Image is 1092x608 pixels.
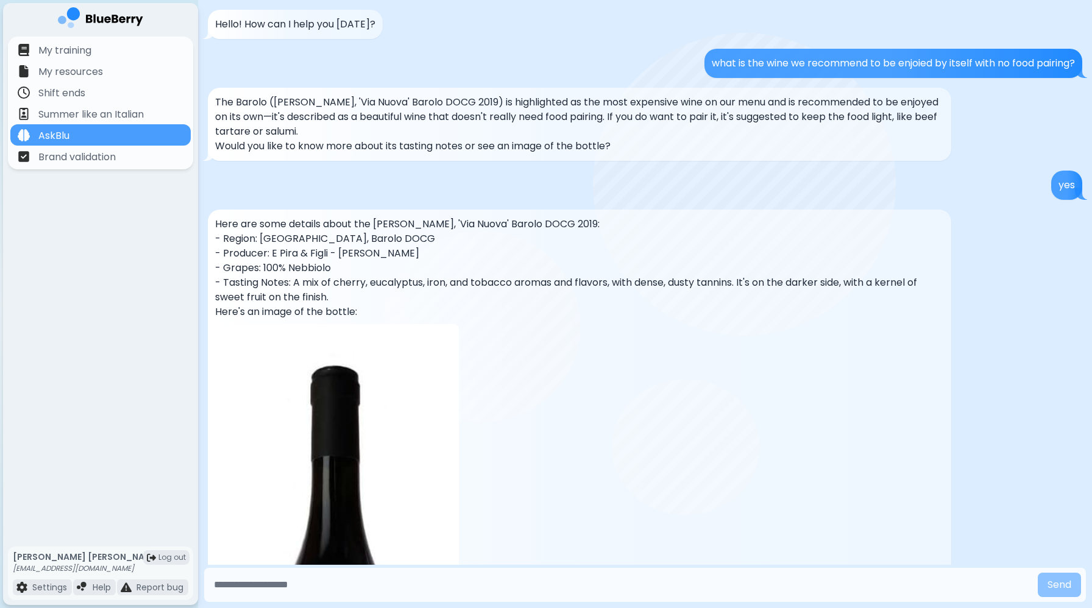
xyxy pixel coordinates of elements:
p: - Tasting Notes: A mix of cherry, eucalyptus, iron, and tobacco aromas and flavors, with dense, d... [215,275,944,305]
img: file icon [18,150,30,163]
img: file icon [18,65,30,77]
p: Would you like to know more about its tasting notes or see an image of the bottle? [215,139,944,154]
p: - Grapes: 100% Nebbiolo [215,261,944,275]
img: file icon [18,108,30,120]
p: Shift ends [38,86,85,101]
img: file icon [18,87,30,99]
p: - Region: [GEOGRAPHIC_DATA], Barolo DOCG [215,232,944,246]
p: Here's an image of the bottle: [215,305,944,319]
p: [PERSON_NAME] [PERSON_NAME] [13,551,161,562]
p: AskBlu [38,129,69,143]
img: logout [147,553,156,562]
img: file icon [16,582,27,593]
p: Settings [32,582,67,593]
p: My training [38,43,91,58]
p: My resources [38,65,103,79]
p: Summer like an Italian [38,107,144,122]
p: Report bug [136,582,183,593]
p: [EMAIL_ADDRESS][DOMAIN_NAME] [13,564,161,573]
span: Log out [158,553,186,562]
p: what is the wine we recommend to be enjoied by itself with no food pairing? [712,56,1075,71]
p: Brand validation [38,150,116,164]
img: company logo [58,7,143,32]
img: file icon [18,44,30,56]
img: file icon [121,582,132,593]
p: yes [1058,178,1075,193]
p: Here are some details about the [PERSON_NAME], 'Via Nuova' Barolo DOCG 2019: [215,217,944,232]
img: file icon [77,582,88,593]
p: Help [93,582,111,593]
p: - Producer: E Pira & Figli - [PERSON_NAME] [215,246,944,261]
button: Send [1038,573,1081,597]
p: Hello! How can I help you [DATE]? [215,17,375,32]
p: The Barolo ([PERSON_NAME], 'Via Nuova' Barolo DOCG 2019) is highlighted as the most expensive win... [215,95,944,139]
img: file icon [18,129,30,141]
